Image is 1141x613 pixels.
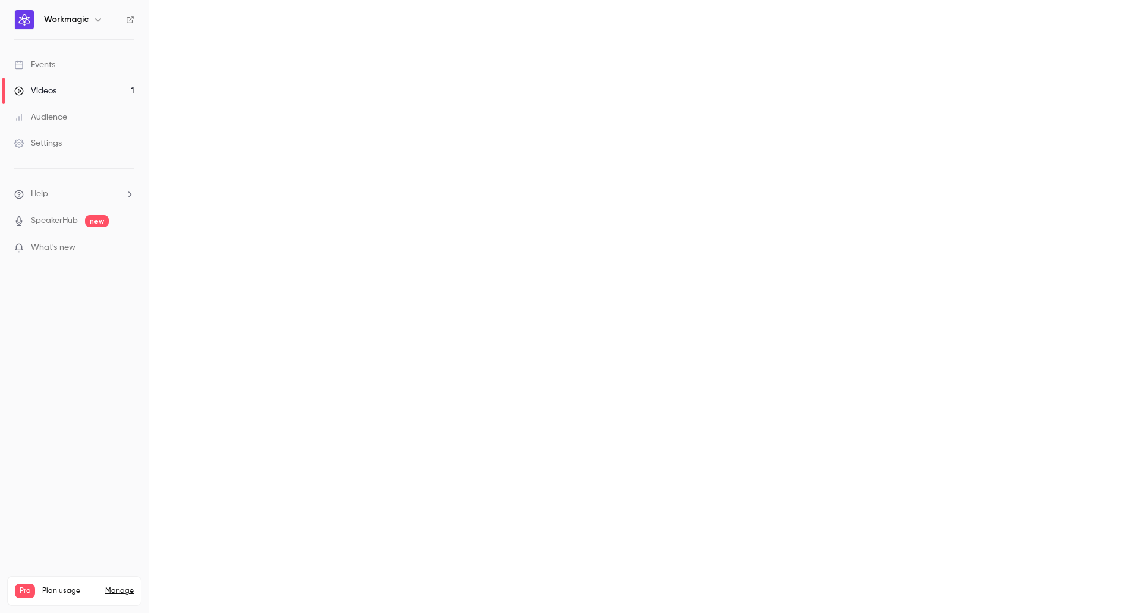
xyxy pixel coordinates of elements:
[15,10,34,29] img: Workmagic
[85,215,109,227] span: new
[14,85,56,97] div: Videos
[31,241,75,254] span: What's new
[14,137,62,149] div: Settings
[44,14,89,26] h6: Workmagic
[31,215,78,227] a: SpeakerHub
[15,584,35,598] span: Pro
[14,111,67,123] div: Audience
[42,586,98,596] span: Plan usage
[14,188,134,200] li: help-dropdown-opener
[105,586,134,596] a: Manage
[31,188,48,200] span: Help
[14,59,55,71] div: Events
